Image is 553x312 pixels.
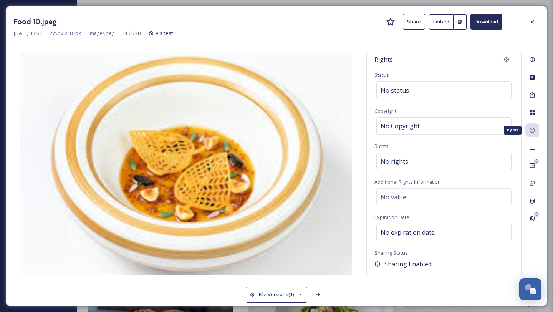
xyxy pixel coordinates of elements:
div: Rights [504,126,522,134]
div: 0 [534,159,539,164]
span: V's test [156,30,173,37]
span: Additional Rights Information [374,178,441,185]
span: Rights [374,55,393,64]
span: Sharing Enabled [384,259,432,269]
div: 0 [534,212,539,217]
span: 275 px x 184 px [50,30,81,37]
span: 11.06 kB [122,30,141,37]
span: No value. [381,193,407,202]
span: No rights [381,157,408,166]
span: Sharing Status [374,249,408,256]
span: [DATE] 13:51 [14,30,42,37]
button: File Versions(1) [246,287,307,302]
span: No Copyright [381,121,420,131]
button: Download [470,14,502,30]
button: Embed [429,14,454,30]
img: Food%2010.jpeg [14,53,359,275]
button: Share [403,14,425,30]
span: No status [381,86,409,95]
span: Status [374,71,389,78]
span: Copyright [374,107,396,114]
h3: Food 10.jpeg [14,16,57,27]
button: Open Chat [519,278,541,300]
span: image/jpeg [89,30,114,37]
span: No expiration date [381,228,435,237]
span: Rights [374,143,389,149]
span: Expiration Date [374,214,409,221]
